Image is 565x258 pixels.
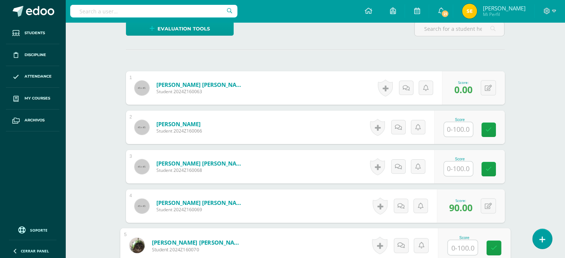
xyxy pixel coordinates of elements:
span: Student 2024Z160070 [152,246,243,253]
span: Evaluation tools [158,22,210,36]
img: 4e9def19cc85b7c337b3cd984476dcf2.png [462,4,477,19]
a: [PERSON_NAME] [156,120,202,128]
div: Score [444,118,476,122]
span: Student 2024Z160069 [156,206,246,213]
input: 0-100.0 [444,122,473,137]
div: Score: [449,198,473,203]
span: Mi Perfil [483,11,525,17]
a: Discipline [6,44,59,66]
a: Evaluation tools [126,21,234,36]
span: Soporte [30,228,48,233]
img: 45x45 [134,199,149,213]
a: Archivos [6,110,59,131]
a: [PERSON_NAME] [PERSON_NAME] [156,81,246,88]
a: [PERSON_NAME] [PERSON_NAME] [156,199,246,206]
div: Score [444,157,476,161]
span: Attendance [25,74,52,79]
span: Cerrar panel [21,248,49,254]
a: Attendance [6,66,59,88]
span: 90.00 [449,201,473,214]
a: [PERSON_NAME] [PERSON_NAME] [152,238,243,246]
input: 0-100.0 [444,161,473,176]
div: Score: [454,80,473,85]
span: Archivos [25,117,45,123]
a: My courses [6,88,59,110]
input: Search for a student here… [415,22,504,36]
a: Soporte [9,225,56,235]
input: 0-100.0 [448,240,477,255]
a: [PERSON_NAME] [PERSON_NAME] [156,160,246,167]
div: Score [447,235,481,239]
input: Search a user… [70,5,237,17]
a: Students [6,22,59,44]
img: 45x45 [134,81,149,95]
span: [PERSON_NAME] [483,4,525,12]
span: 21 [441,10,449,18]
span: My courses [25,95,50,101]
span: Student 2024Z160063 [156,88,246,95]
img: 45x45 [134,120,149,135]
span: Students [25,30,45,36]
img: efdde124b53c5e6227a31b6264010d7d.png [129,238,145,253]
span: Discipline [25,52,46,58]
span: Student 2024Z160066 [156,128,202,134]
span: Student 2024Z160068 [156,167,246,173]
span: 0.00 [454,83,473,96]
img: 45x45 [134,159,149,174]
